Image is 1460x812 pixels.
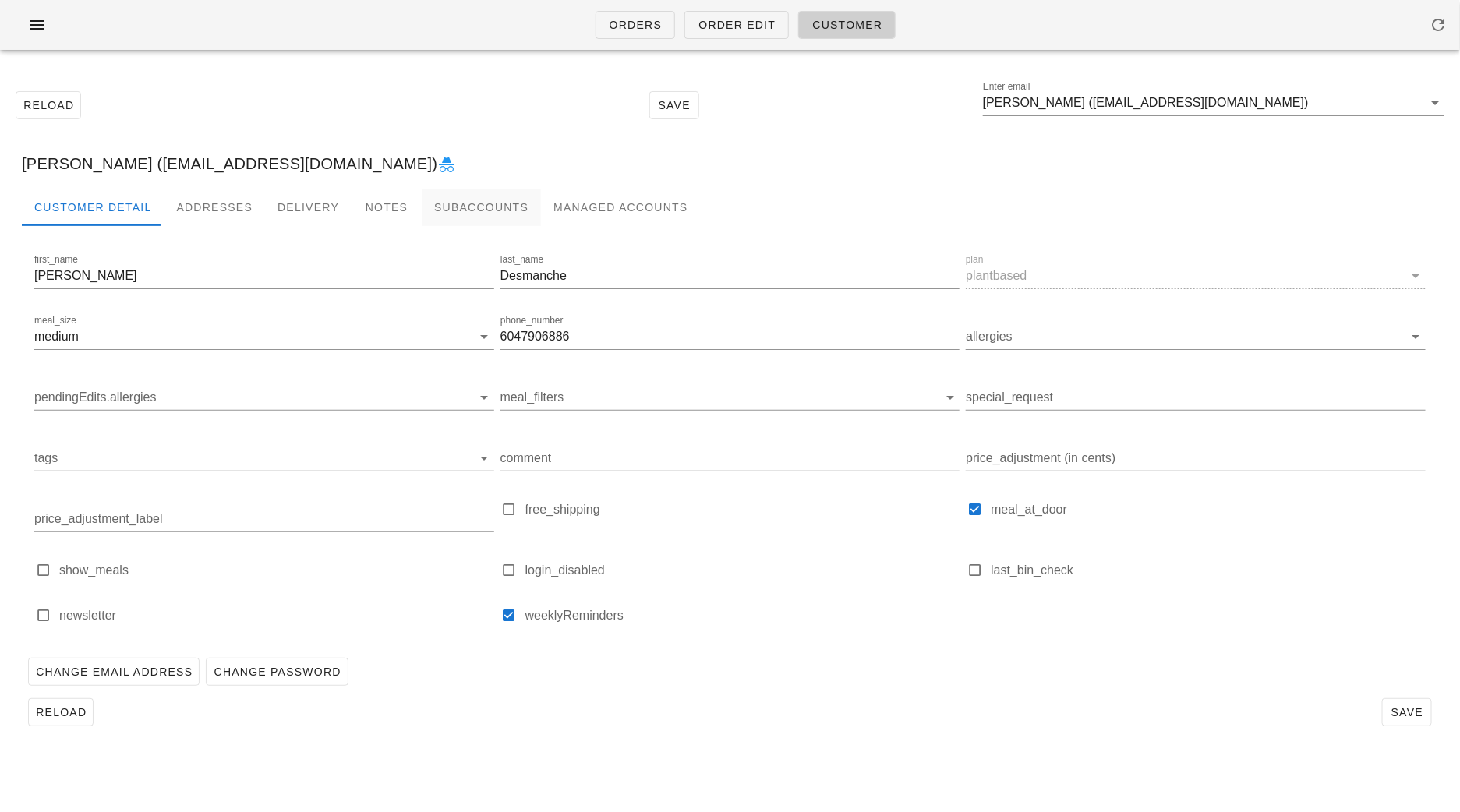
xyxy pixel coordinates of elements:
span: Reload [23,99,74,111]
div: medium [34,330,79,344]
label: meal_at_door [991,502,1426,517]
span: Change Password [213,665,341,678]
div: Subaccounts [422,189,541,226]
label: weeklyReminders [525,608,960,623]
label: phone_number [500,315,564,327]
button: Change Email Address [28,658,200,686]
label: plan [966,254,984,266]
button: Change Password [206,658,348,686]
a: Order Edit [684,11,789,39]
div: meal_sizemedium [34,324,494,349]
div: Notes [352,189,422,226]
label: meal_size [34,315,76,327]
div: allergies [966,324,1426,349]
button: Reload [16,91,81,119]
button: Reload [28,698,94,726]
span: Save [656,99,692,111]
label: newsletter [59,608,494,623]
label: last_name [500,254,543,266]
span: Save [1389,706,1425,718]
button: Save [649,91,699,119]
label: last_bin_check [991,563,1426,578]
span: Orders [609,19,663,31]
span: Reload [35,706,87,718]
span: Order Edit [698,19,776,31]
label: Enter email [983,81,1030,93]
label: first_name [34,254,78,266]
div: Customer Detail [22,189,164,226]
label: show_meals [59,563,494,578]
div: pendingEdits.allergies [34,385,494,410]
div: Managed Accounts [541,189,700,226]
span: Customer [811,19,882,31]
button: Save [1382,698,1432,726]
div: Addresses [164,189,265,226]
label: login_disabled [525,563,960,578]
div: planplantbased [966,263,1426,288]
a: Customer [798,11,896,39]
span: Change Email Address [35,665,193,678]
div: meal_filters [500,385,960,410]
a: Orders [596,11,676,39]
div: Delivery [265,189,352,226]
label: free_shipping [525,502,960,517]
div: tags [34,446,494,471]
div: [PERSON_NAME] ([EMAIL_ADDRESS][DOMAIN_NAME]) [9,139,1451,189]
